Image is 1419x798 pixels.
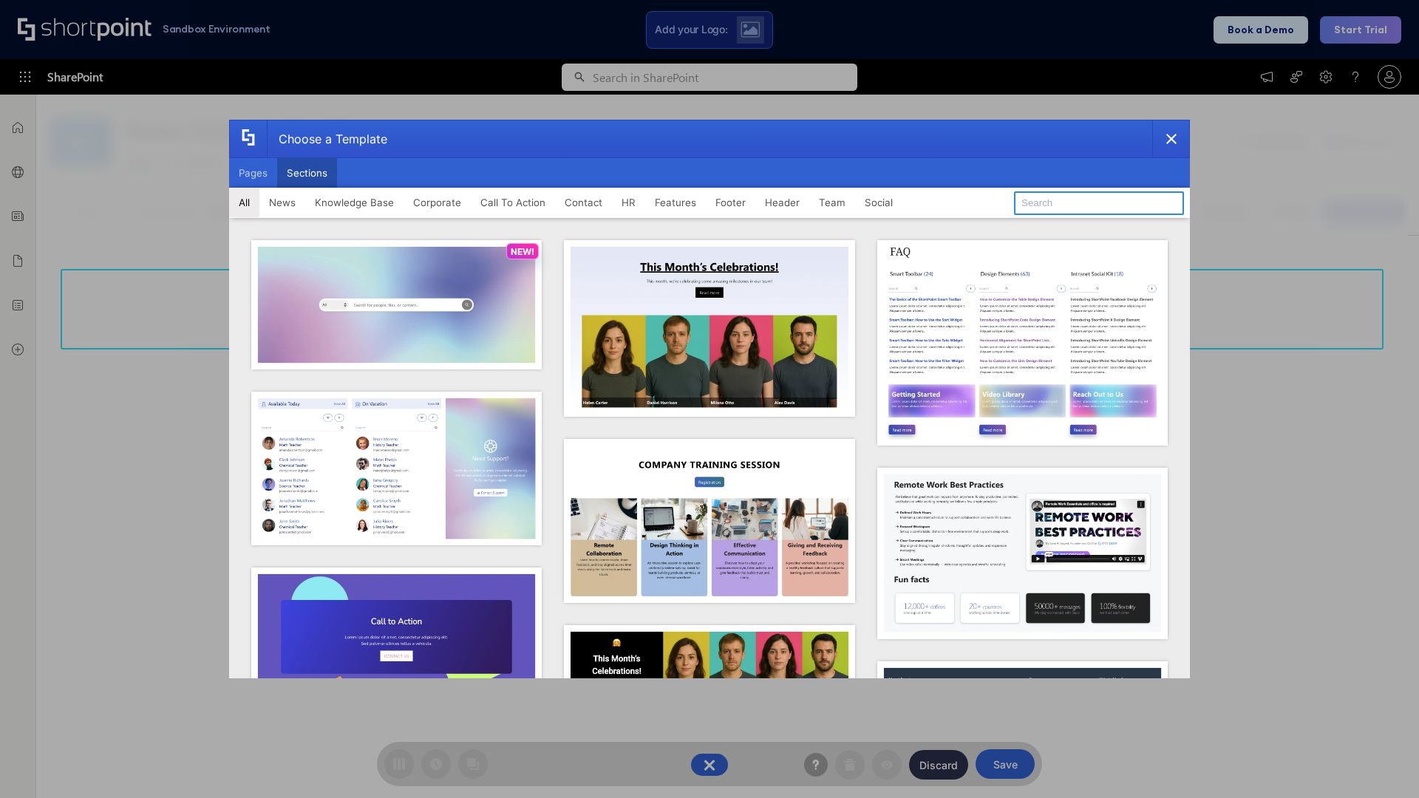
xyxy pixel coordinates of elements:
[471,188,555,217] button: Call To Action
[1345,727,1419,798] iframe: Chat Widget
[511,246,534,257] p: NEW!
[229,158,277,188] button: Pages
[706,188,755,217] button: Footer
[259,188,305,217] button: News
[277,158,337,188] button: Sections
[809,188,855,217] button: Team
[229,188,259,217] button: All
[1014,191,1184,215] input: Search
[645,188,706,217] button: Features
[855,188,902,217] button: Social
[305,188,404,217] button: Knowledge Base
[612,188,645,217] button: HR
[404,188,471,217] button: Corporate
[229,120,1190,678] div: template selector
[267,120,387,157] div: Choose a Template
[755,188,809,217] button: Header
[555,188,612,217] button: Contact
